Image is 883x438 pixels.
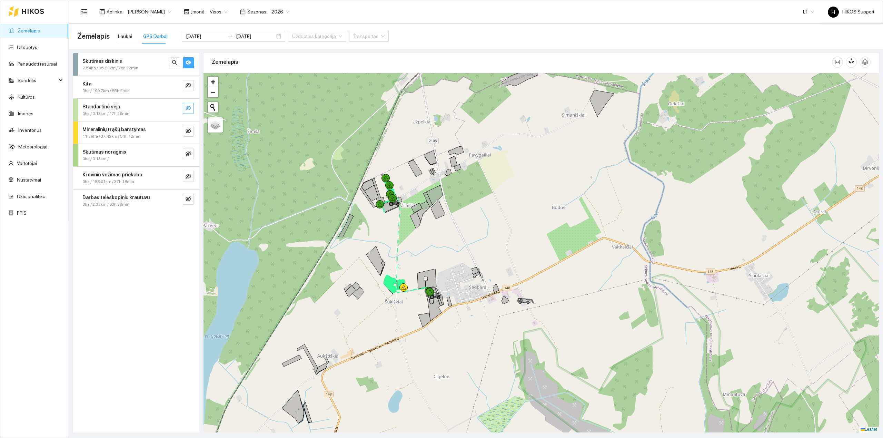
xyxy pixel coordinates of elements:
[82,178,134,185] span: 0ha / 188.01km / 37h 18min
[73,189,199,212] div: Darbas teleskopiniu krautuvu0ha / 2.32km / 63h 39mineye-invisible
[208,117,223,133] a: Layers
[82,149,126,155] strong: Skutimas noraginis
[240,9,246,14] span: calendar
[82,133,140,140] span: 11.28ha / 37.42km / 51h 12min
[861,427,877,432] a: Leaflet
[18,127,42,133] a: Inventorius
[18,61,57,67] a: Panaudoti resursai
[81,9,87,15] span: menu-fold
[208,87,218,97] a: Zoom out
[228,33,233,39] span: to
[169,57,180,68] button: search
[73,144,199,166] div: Skutimas noraginis0ha / 0.13km /eye-invisible
[212,52,832,72] div: Žemėlapis
[186,82,191,89] span: eye-invisible
[82,201,129,208] span: 0ha / 2.32km / 63h 39min
[186,174,191,180] span: eye-invisible
[183,148,194,159] button: eye-invisible
[17,177,41,183] a: Nustatymai
[128,7,171,17] span: Paulius
[247,8,267,16] span: Sezonas :
[73,121,199,144] div: Mineralinių trąšų barstymas11.28ha / 37.42km / 51h 12mineye-invisible
[832,7,835,18] span: H
[186,32,225,40] input: Pradžios data
[211,88,215,96] span: −
[82,110,129,117] span: 0ha / 0.13km / 17h 26min
[17,160,37,166] a: Vartotojai
[73,53,199,76] div: Skutimas diskinis2.54ha / 35.21km / 70h 12minsearcheye
[18,74,57,87] span: Sandėlis
[828,9,874,14] span: HIKOS Support
[228,33,233,39] span: swap-right
[211,77,215,86] span: +
[832,59,843,65] span: column-width
[186,105,191,112] span: eye-invisible
[82,65,138,71] span: 2.54ha / 35.21km / 70h 12min
[118,32,132,40] div: Laukai
[82,127,146,132] strong: Mineralinių trąšų barstymas
[82,172,142,177] strong: Krovinio vežimas priekaba
[73,76,199,98] div: Kita0ha / 190.7km / 85h 2mineye-invisible
[18,111,33,116] a: Įmonės
[186,196,191,203] span: eye-invisible
[82,88,130,94] span: 0ha / 190.7km / 85h 2min
[18,144,48,149] a: Meteorologija
[186,60,191,66] span: eye
[186,151,191,157] span: eye-invisible
[832,57,843,68] button: column-width
[107,8,123,16] span: Aplinka :
[183,57,194,68] button: eye
[17,45,37,50] a: Užduotys
[803,7,814,17] span: LT
[82,58,122,64] strong: Skutimas diskinis
[183,103,194,114] button: eye-invisible
[82,104,120,109] strong: Standartinė sėja
[17,210,27,216] a: PPIS
[73,99,199,121] div: Standartinė sėja0ha / 0.13km / 17h 26mineye-invisible
[99,9,105,14] span: layout
[18,94,35,100] a: Kultūros
[186,128,191,135] span: eye-invisible
[183,126,194,137] button: eye-invisible
[208,102,218,113] button: Initiate a new search
[143,32,168,40] div: GPS Darbai
[236,32,275,40] input: Pabaigos data
[172,60,177,66] span: search
[183,80,194,91] button: eye-invisible
[208,77,218,87] a: Zoom in
[77,5,91,19] button: menu-fold
[73,167,199,189] div: Krovinio vežimas priekaba0ha / 188.01km / 37h 18mineye-invisible
[183,171,194,182] button: eye-invisible
[183,194,194,205] button: eye-invisible
[18,28,40,33] a: Žemėlapis
[271,7,289,17] span: 2026
[17,194,46,199] a: Ūkio analitika
[210,7,228,17] span: Visos
[82,81,91,87] strong: Kita
[191,8,206,16] span: Įmonė :
[82,156,109,162] span: 0ha / 0.13km /
[82,195,150,200] strong: Darbas teleskopiniu krautuvu
[77,31,110,42] span: Žemėlapis
[184,9,189,14] span: shop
